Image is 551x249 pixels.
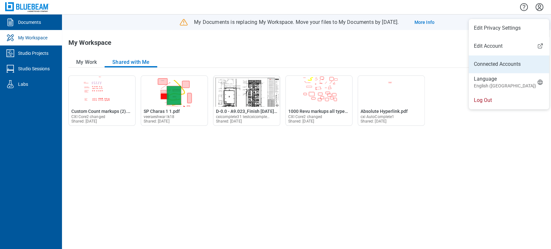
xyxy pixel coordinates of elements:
[358,75,425,126] div: Open Absolute Hyperlink.pdf in Editor
[414,19,434,25] a: More Info
[288,115,322,119] span: CXI Core2 changed
[5,48,15,58] svg: Studio Projects
[474,60,544,68] a: Connected Accounts
[288,109,355,114] span: 1000 Revu markups all types.pdf
[5,64,15,74] svg: Studio Sessions
[18,81,28,87] div: Labs
[71,109,134,114] span: Custom Count markups (2).pdf
[361,109,408,114] span: Absolute Hyperlink.pdf
[68,75,136,126] div: Open Custom Count markups (2).pdf in Editor
[361,115,394,119] span: cxi AutoComplete1
[361,119,386,124] span: Shared: [DATE]
[71,115,105,119] span: CXI Core2 changed
[71,119,97,124] span: Shared: [DATE]
[105,57,157,67] button: Shared with Me
[194,19,399,26] p: My Documents is replacing My Workspace. Move your files to My Documents by [DATE].
[286,76,352,107] img: 1000 Revu markups all types.pdf
[68,39,111,49] h1: My Workspace
[216,109,282,114] span: D-0.0 - A9.023_Finish [DATE].pdf
[144,119,169,124] span: Shared: [DATE]
[141,76,208,107] img: SP Charas 1 1.pdf
[18,50,48,56] div: Studio Projects
[469,19,549,37] li: Edit Privacy Settings
[474,83,536,89] small: English ([GEOGRAPHIC_DATA])
[216,119,241,124] span: Shared: [DATE]
[144,115,174,119] span: veeraeshwar lk18
[469,91,549,109] li: Log Out
[68,57,105,67] button: My Work
[144,109,180,114] span: SP Charas 1 1.pdf
[358,76,424,107] img: Absolute Hyperlink.pdf
[216,115,275,119] span: cxicomplete31 testcxicomplete31
[469,19,549,109] ul: Menu
[285,75,352,126] div: Open 1000 Revu markups all types.pdf in Editor
[5,33,15,43] svg: My Workspace
[18,19,41,25] div: Documents
[141,75,208,126] div: Open SP Charas 1 1.pdf in Editor
[5,2,49,12] img: Bluebeam, Inc.
[213,76,280,107] img: D-0.0 - A9.023_Finish 12.7.2020.pdf
[213,75,280,126] div: Open D-0.0 - A9.023_Finish 12.7.2020.pdf in Editor
[5,17,15,27] svg: Documents
[288,119,314,124] span: Shared: [DATE]
[18,65,50,72] div: Studio Sessions
[69,76,135,107] img: Custom Count markups (2).pdf
[474,75,536,89] div: Language
[5,79,15,89] svg: Labs
[534,2,545,13] button: Settings
[18,35,47,41] div: My Workspace
[469,42,549,50] a: Edit Account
